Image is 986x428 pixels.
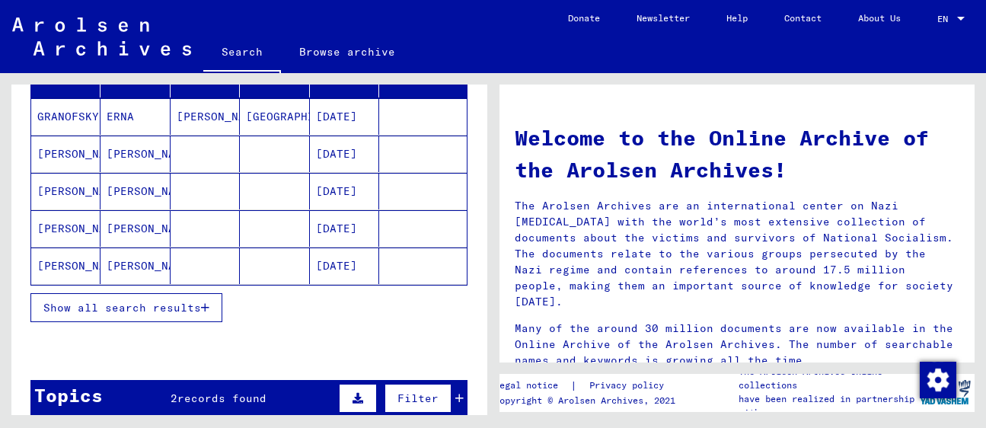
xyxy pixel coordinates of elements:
div: Change consent [919,361,956,398]
mat-cell: [DATE] [310,98,379,135]
a: Legal notice [494,378,570,394]
img: Arolsen_neg.svg [12,18,191,56]
mat-cell: [GEOGRAPHIC_DATA] [240,98,309,135]
img: yv_logo.png [917,373,974,411]
h1: Welcome to the Online Archive of the Arolsen Archives! [515,122,960,186]
mat-cell: [DATE] [310,173,379,209]
a: Privacy policy [577,378,682,394]
div: | [494,378,682,394]
div: Topics [34,382,103,409]
span: Show all search results [43,301,201,315]
span: Filter [397,391,439,405]
img: Change consent [920,362,956,398]
mat-cell: [PERSON_NAME] [101,248,170,284]
mat-cell: GRANOFSKY [31,98,101,135]
p: Copyright © Arolsen Archives, 2021 [494,394,682,407]
button: Show all search results [30,293,222,322]
a: Search [203,34,281,73]
button: Filter [385,384,452,413]
mat-cell: [PERSON_NAME] [31,210,101,247]
mat-cell: [PERSON_NAME] [31,173,101,209]
mat-cell: [PERSON_NAME] [101,173,170,209]
mat-cell: ERNA [101,98,170,135]
mat-cell: [PERSON_NAME] [101,136,170,172]
span: records found [177,391,266,405]
mat-cell: [PERSON_NAME] [31,136,101,172]
span: EN [937,14,954,24]
mat-cell: [PERSON_NAME] [31,248,101,284]
mat-cell: [PERSON_NAME] [101,210,170,247]
mat-cell: [PERSON_NAME] [171,98,240,135]
mat-cell: [DATE] [310,248,379,284]
mat-cell: [DATE] [310,136,379,172]
mat-cell: [DATE] [310,210,379,247]
p: The Arolsen Archives are an international center on Nazi [MEDICAL_DATA] with the world’s most ext... [515,198,960,310]
span: 2 [171,391,177,405]
p: Many of the around 30 million documents are now available in the Online Archive of the Arolsen Ar... [515,321,960,369]
a: Browse archive [281,34,413,70]
p: The Arolsen Archives online collections [739,365,915,392]
p: have been realized in partnership with [739,392,915,420]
